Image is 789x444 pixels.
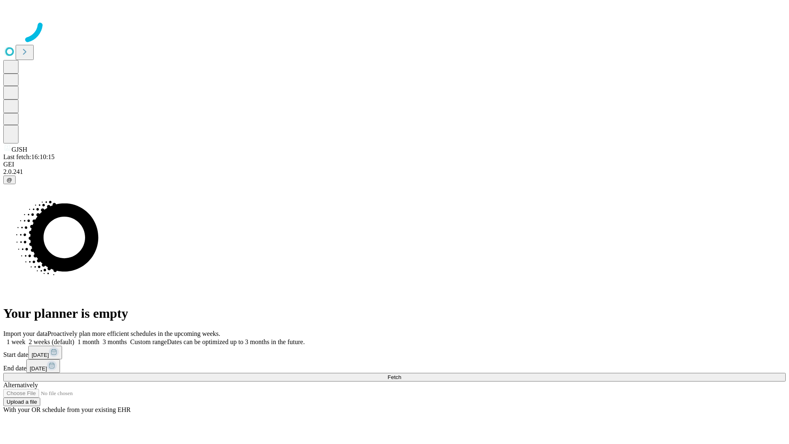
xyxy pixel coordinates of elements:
[28,346,62,359] button: [DATE]
[29,338,74,345] span: 2 weeks (default)
[103,338,127,345] span: 3 months
[26,359,60,373] button: [DATE]
[388,374,401,380] span: Fetch
[167,338,305,345] span: Dates can be optimized up to 3 months in the future.
[3,306,786,321] h1: Your planner is empty
[3,406,131,413] span: With your OR schedule from your existing EHR
[30,365,47,372] span: [DATE]
[3,161,786,168] div: GEI
[3,168,786,176] div: 2.0.241
[3,346,786,359] div: Start date
[3,373,786,382] button: Fetch
[32,352,49,358] span: [DATE]
[3,176,16,184] button: @
[7,338,25,345] span: 1 week
[3,153,55,160] span: Last fetch: 16:10:15
[3,398,40,406] button: Upload a file
[3,330,48,337] span: Import your data
[130,338,167,345] span: Custom range
[12,146,27,153] span: GJSH
[3,359,786,373] div: End date
[78,338,99,345] span: 1 month
[48,330,220,337] span: Proactively plan more efficient schedules in the upcoming weeks.
[3,382,38,388] span: Alternatively
[7,177,12,183] span: @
